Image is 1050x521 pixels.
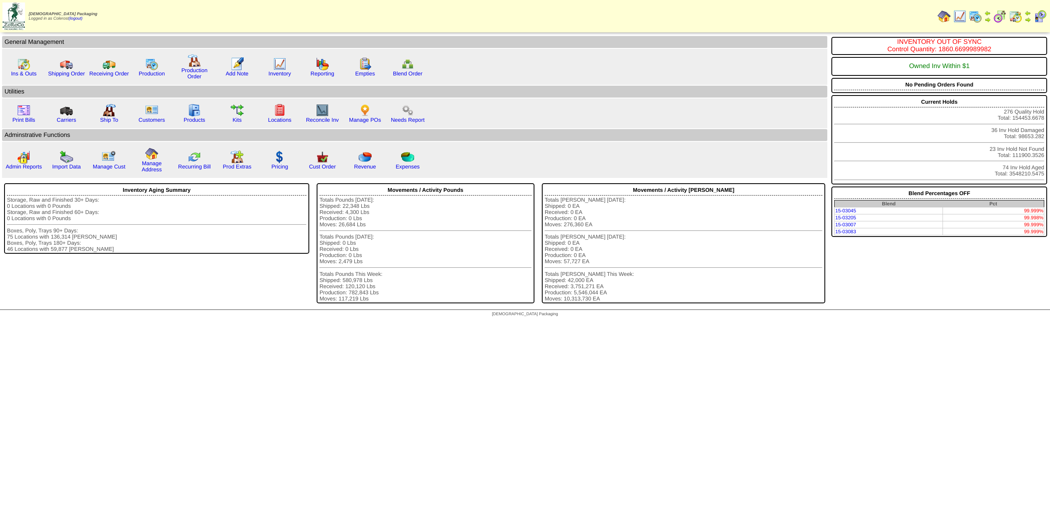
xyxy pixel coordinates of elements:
[401,150,414,164] img: pie_chart2.png
[223,164,251,170] a: Prod Extras
[145,147,158,160] img: home.gif
[233,117,242,123] a: Kits
[309,164,336,170] a: Cust Order
[835,222,856,228] a: 15-03007
[103,57,116,71] img: truck2.gif
[834,188,1044,199] div: Blend Percentages OFF
[2,36,827,48] td: General Management
[273,150,286,164] img: dollar.gif
[835,215,856,221] a: 15-03205
[401,104,414,117] img: workflow.png
[17,150,30,164] img: graph2.png
[349,117,381,123] a: Manage POs
[393,71,422,77] a: Blend Order
[2,2,25,30] img: zoroco-logo-small.webp
[492,312,558,316] span: [DEMOGRAPHIC_DATA] Packaging
[401,57,414,71] img: network.png
[358,104,372,117] img: po.png
[226,71,249,77] a: Add Note
[139,117,165,123] a: Customers
[2,129,827,141] td: Adminstrative Functions
[7,185,306,196] div: Inventory Aging Summary
[6,164,42,170] a: Admin Reports
[1009,10,1022,23] img: calendarinout.gif
[835,208,856,214] a: 15-03045
[943,200,1044,207] th: Pct
[316,150,329,164] img: cust_order.png
[834,39,1044,53] div: INVENTORY OUT OF SYNC Control Quantity: 1860.6699989982
[358,150,372,164] img: pie_chart.png
[231,104,244,117] img: workflow.gif
[145,57,158,71] img: calendarprod.gif
[60,150,73,164] img: import.gif
[969,10,982,23] img: calendarprod.gif
[268,117,291,123] a: Locations
[145,104,158,117] img: customers.gif
[231,57,244,71] img: orders.gif
[316,57,329,71] img: graph.gif
[984,10,991,16] img: arrowleft.gif
[178,164,210,170] a: Recurring Bill
[835,200,943,207] th: Blend
[984,16,991,23] img: arrowright.gif
[60,57,73,71] img: truck.gif
[269,71,291,77] a: Inventory
[545,197,823,302] div: Totals [PERSON_NAME] [DATE]: Shipped: 0 EA Received: 0 EA Production: 0 EA Moves: 276,360 EA Tota...
[188,54,201,67] img: factory.gif
[273,57,286,71] img: line_graph.gif
[1034,10,1047,23] img: calendarcustomer.gif
[834,97,1044,107] div: Current Holds
[938,10,951,23] img: home.gif
[943,228,1044,235] td: 99.999%
[306,117,339,123] a: Reconcile Inv
[139,71,165,77] a: Production
[60,104,73,117] img: truck3.gif
[831,95,1047,184] div: 276 Quality Hold Total: 154453.6678 36 Inv Hold Damaged Total: 98653.282 23 Inv Hold Not Found To...
[11,71,37,77] a: Ins & Outs
[1025,10,1031,16] img: arrowleft.gif
[231,150,244,164] img: prodextras.gif
[181,67,208,80] a: Production Order
[188,104,201,117] img: cabinet.gif
[188,150,201,164] img: reconcile.gif
[354,164,376,170] a: Revenue
[835,229,856,234] a: 15-03083
[834,80,1044,90] div: No Pending Orders Found
[89,71,129,77] a: Receiving Order
[320,197,532,302] div: Totals Pounds [DATE]: Shipped: 22,348 Lbs Received: 4,300 Lbs Production: 0 Lbs Moves: 26,684 Lbs...
[68,16,82,21] a: (logout)
[103,104,116,117] img: factory2.gif
[29,12,97,21] span: Logged in as Colerost
[310,71,334,77] a: Reporting
[993,10,1007,23] img: calendarblend.gif
[943,214,1044,221] td: 99.998%
[272,164,288,170] a: Pricing
[273,104,286,117] img: locations.gif
[953,10,966,23] img: line_graph.gif
[391,117,425,123] a: Needs Report
[57,117,76,123] a: Carriers
[48,71,85,77] a: Shipping Order
[943,221,1044,228] td: 99.999%
[1025,16,1031,23] img: arrowright.gif
[355,71,375,77] a: Empties
[316,104,329,117] img: line_graph2.gif
[184,117,205,123] a: Products
[834,59,1044,74] div: Owned Inv Within $1
[93,164,125,170] a: Manage Cust
[358,57,372,71] img: workorder.gif
[100,117,118,123] a: Ship To
[29,12,97,16] span: [DEMOGRAPHIC_DATA] Packaging
[545,185,823,196] div: Movements / Activity [PERSON_NAME]
[17,104,30,117] img: invoice2.gif
[396,164,420,170] a: Expenses
[12,117,35,123] a: Print Bills
[7,197,306,252] div: Storage, Raw and Finished 30+ Days: 0 Locations with 0 Pounds Storage, Raw and Finished 60+ Days:...
[2,86,827,98] td: Utilities
[17,57,30,71] img: calendarinout.gif
[320,185,532,196] div: Movements / Activity Pounds
[142,160,162,173] a: Manage Address
[102,150,117,164] img: managecust.png
[943,207,1044,214] td: 99.999%
[52,164,81,170] a: Import Data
